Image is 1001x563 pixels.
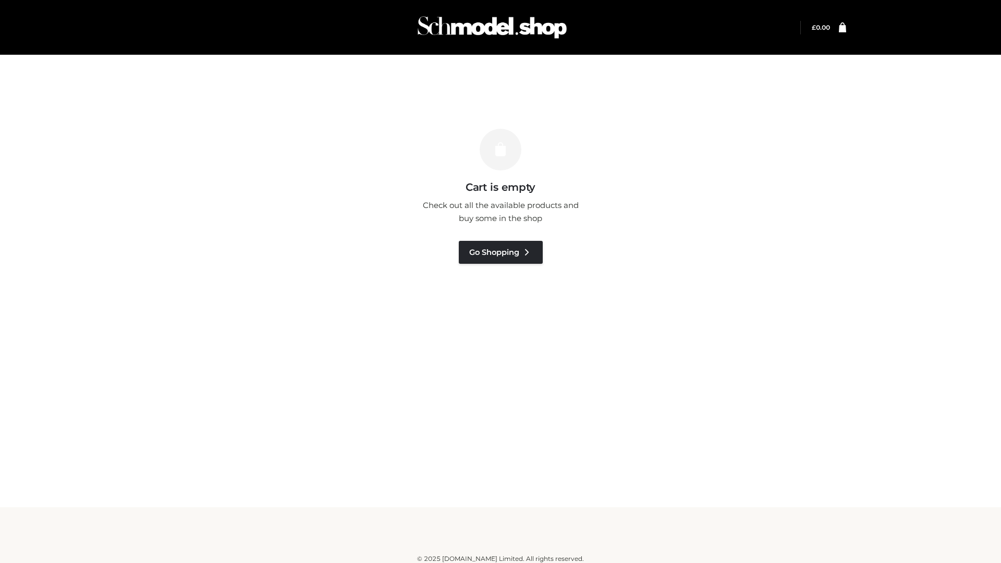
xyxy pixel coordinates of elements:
[459,241,543,264] a: Go Shopping
[414,7,570,48] img: Schmodel Admin 964
[812,23,816,31] span: £
[812,23,830,31] bdi: 0.00
[178,181,823,193] h3: Cart is empty
[417,199,584,225] p: Check out all the available products and buy some in the shop
[812,23,830,31] a: £0.00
